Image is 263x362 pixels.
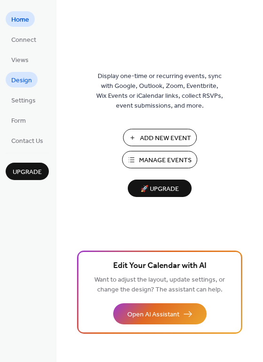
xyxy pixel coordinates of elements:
button: Manage Events [122,151,197,168]
span: Home [11,15,29,25]
span: Form [11,116,26,126]
span: Want to adjust the layout, update settings, or change the design? The assistant can help. [94,274,225,296]
span: Upgrade [13,167,42,177]
span: Settings [11,96,36,106]
span: Display one-time or recurring events, sync with Google, Outlook, Zoom, Eventbrite, Wix Events or ... [96,71,223,111]
button: 🚀 Upgrade [128,180,192,197]
a: Home [6,11,35,27]
a: Settings [6,92,41,108]
a: Views [6,52,34,67]
a: Form [6,112,31,128]
span: 🚀 Upgrade [133,183,186,196]
a: Design [6,72,38,87]
span: Views [11,55,29,65]
span: Connect [11,35,36,45]
span: Contact Us [11,136,43,146]
a: Contact Us [6,133,49,148]
span: Design [11,76,32,86]
span: Open AI Assistant [127,310,179,320]
button: Upgrade [6,163,49,180]
button: Add New Event [123,129,197,146]
span: Add New Event [140,134,191,143]
span: Edit Your Calendar with AI [113,260,207,273]
span: Manage Events [139,156,192,165]
a: Connect [6,31,42,47]
button: Open AI Assistant [113,303,207,324]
